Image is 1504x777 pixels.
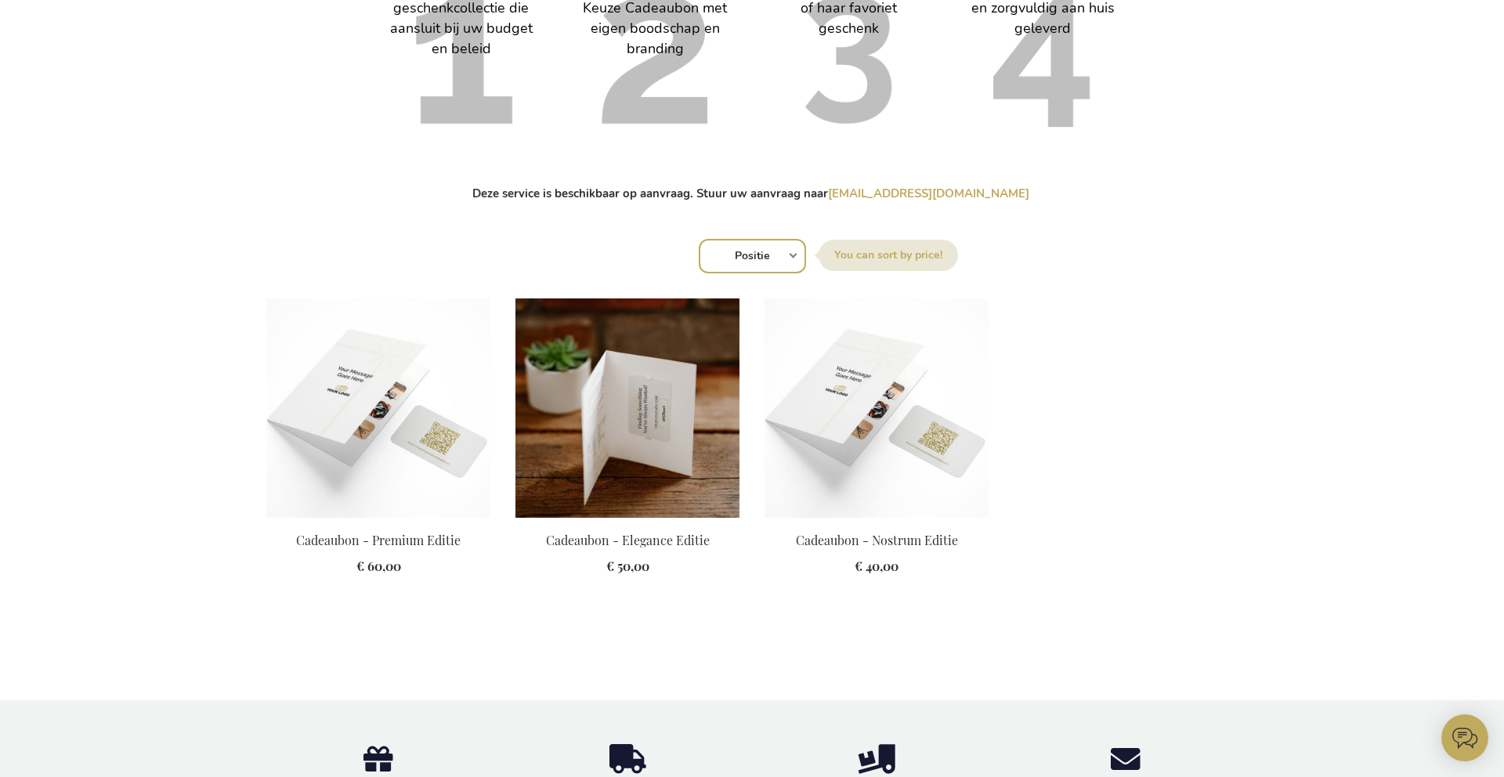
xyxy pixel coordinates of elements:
span: € 60,00 [356,558,401,574]
a: Cadeaubon - Nostrum Editie [796,532,958,548]
img: Gift Voucher - Nostrum Edition [765,298,989,518]
a: Cadeaubon - Premium Editie [296,532,461,548]
label: Sorteer op [819,240,958,271]
a: Gift Voucher - Premium Edition [266,511,490,526]
span: € 40,00 [855,558,898,574]
strong: Deze service is beschikbaar op aanvraag. Stuur uw aanvraag naar [472,186,1032,201]
a: Gift Voucher - Nostrum Edition [765,511,989,526]
img: Cadeaubon - Elegance Editie [515,298,739,518]
img: Gift Voucher - Premium Edition [266,298,490,518]
iframe: belco-activator-frame [1441,714,1488,761]
a: [EMAIL_ADDRESS][DOMAIN_NAME] [828,186,1032,201]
